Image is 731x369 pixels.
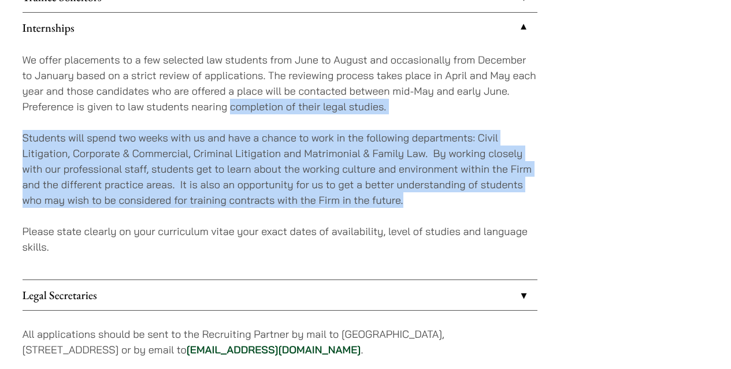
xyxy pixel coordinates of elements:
[23,43,537,279] div: Internships
[23,326,537,357] p: All applications should be sent to the Recruiting Partner by mail to [GEOGRAPHIC_DATA], [STREET_A...
[23,280,537,310] a: Legal Secretaries
[23,13,537,43] a: Internships
[23,223,537,255] p: Please state clearly on your curriculum vitae your exact dates of availability, level of studies ...
[23,52,537,114] p: We offer placements to a few selected law students from June to August and occasionally from Dece...
[23,130,537,208] p: Students will spend two weeks with us and have a chance to work in the following departments: Civ...
[187,343,361,356] a: [EMAIL_ADDRESS][DOMAIN_NAME]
